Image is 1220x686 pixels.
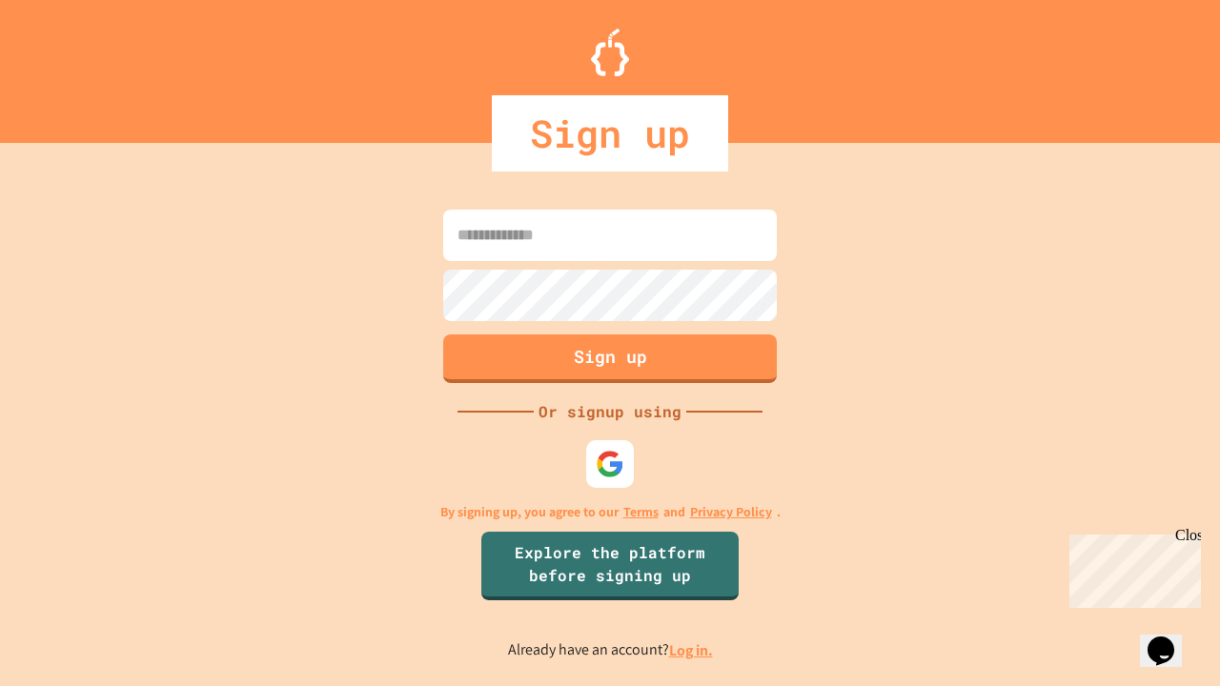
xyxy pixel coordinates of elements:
[508,638,713,662] p: Already have an account?
[492,95,728,171] div: Sign up
[443,334,777,383] button: Sign up
[669,640,713,660] a: Log in.
[1140,610,1201,667] iframe: chat widget
[440,502,781,522] p: By signing up, you agree to our and .
[8,8,132,121] div: Chat with us now!Close
[481,532,739,600] a: Explore the platform before signing up
[1062,527,1201,608] iframe: chat widget
[534,400,686,423] div: Or signup using
[596,450,624,478] img: google-icon.svg
[690,502,772,522] a: Privacy Policy
[591,29,629,76] img: Logo.svg
[623,502,659,522] a: Terms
